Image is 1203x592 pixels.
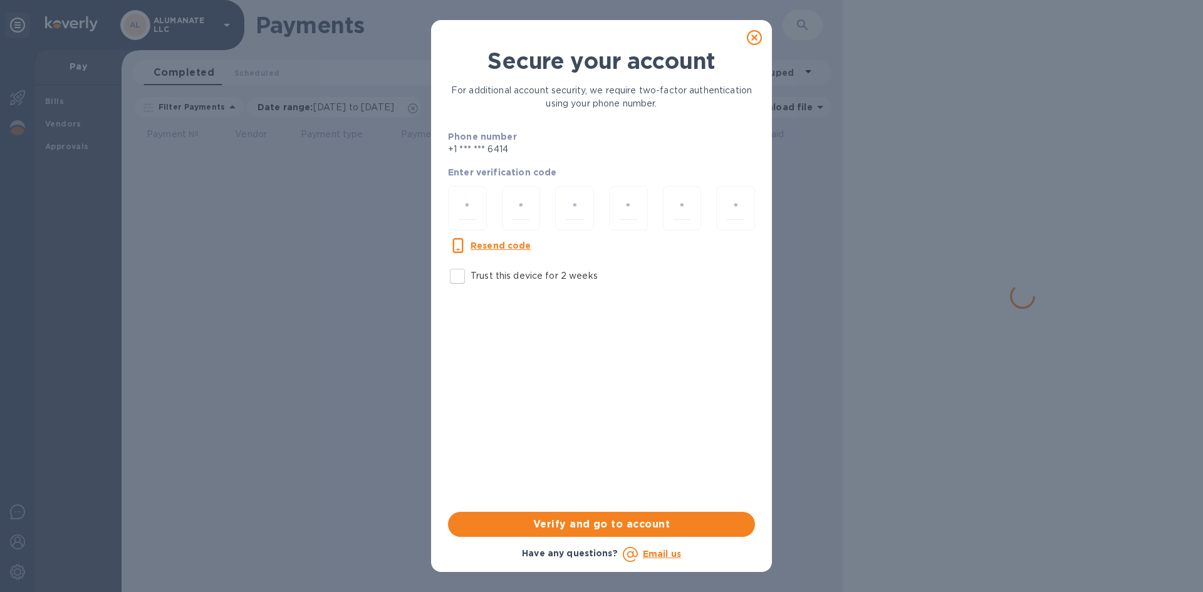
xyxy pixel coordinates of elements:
h1: Secure your account [448,48,755,74]
p: Enter verification code [448,166,755,179]
b: Phone number [448,132,517,142]
u: Resend code [471,241,531,251]
span: Verify and go to account [458,517,745,532]
button: Verify and go to account [448,512,755,537]
p: Trust this device for 2 weeks [471,269,598,283]
b: Have any questions? [522,548,618,558]
p: For additional account security, we require two-factor authentication using your phone number. [448,84,755,110]
a: Email us [643,549,681,559]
